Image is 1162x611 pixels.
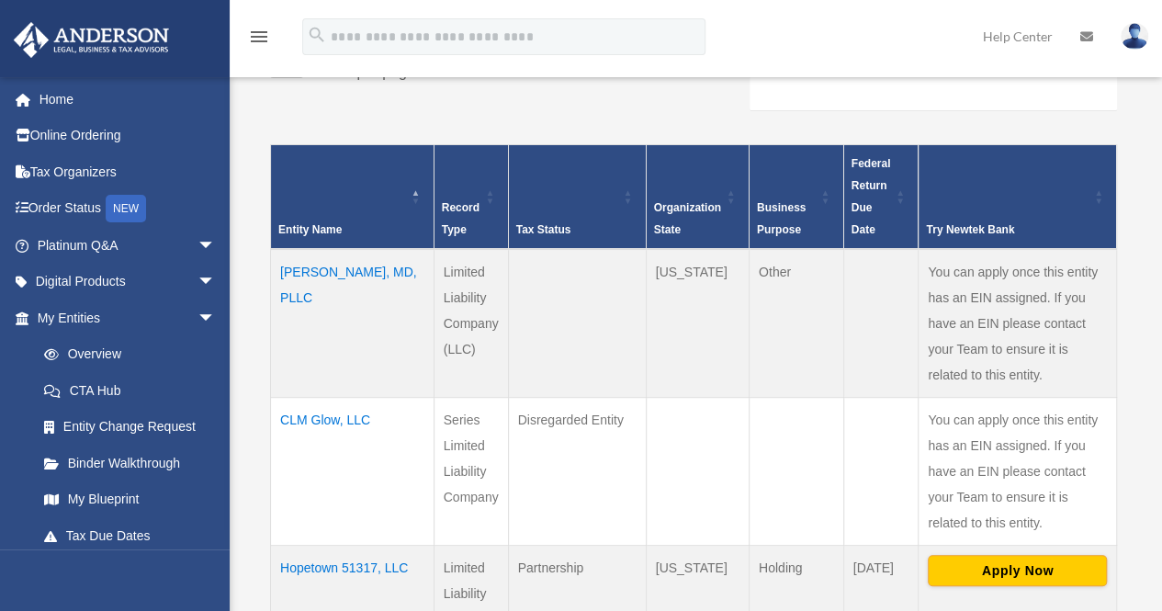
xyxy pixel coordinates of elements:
[919,144,1117,249] th: Try Newtek Bank : Activate to sort
[271,249,434,398] td: [PERSON_NAME], MD, PLLC
[13,227,243,264] a: Platinum Q&Aarrow_drop_down
[26,445,234,481] a: Binder Walkthrough
[197,227,234,265] span: arrow_drop_down
[26,481,234,518] a: My Blueprint
[197,264,234,301] span: arrow_drop_down
[13,190,243,228] a: Order StatusNEW
[919,249,1117,398] td: You can apply once this entity has an EIN assigned. If you have an EIN please contact your Team t...
[852,157,891,236] span: Federal Return Due Date
[926,219,1089,241] div: Try Newtek Bank
[307,25,327,45] i: search
[654,201,721,236] span: Organization State
[757,201,806,236] span: Business Purpose
[516,223,571,236] span: Tax Status
[248,32,270,48] a: menu
[13,81,243,118] a: Home
[13,264,243,300] a: Digital Productsarrow_drop_down
[13,300,234,336] a: My Entitiesarrow_drop_down
[434,144,508,249] th: Record Type: Activate to sort
[26,517,234,554] a: Tax Due Dates
[749,144,843,249] th: Business Purpose: Activate to sort
[26,336,225,373] a: Overview
[1121,23,1148,50] img: User Pic
[928,555,1107,586] button: Apply Now
[197,300,234,337] span: arrow_drop_down
[646,144,749,249] th: Organization State: Activate to sort
[278,223,342,236] span: Entity Name
[26,409,234,446] a: Entity Change Request
[13,118,243,154] a: Online Ordering
[434,397,508,545] td: Series Limited Liability Company
[106,195,146,222] div: NEW
[248,26,270,48] i: menu
[508,397,646,545] td: Disregarded Entity
[8,22,175,58] img: Anderson Advisors Platinum Portal
[434,249,508,398] td: Limited Liability Company (LLC)
[26,372,234,409] a: CTA Hub
[919,397,1117,545] td: You can apply once this entity has an EIN assigned. If you have an EIN please contact your Team t...
[442,201,479,236] span: Record Type
[843,144,919,249] th: Federal Return Due Date: Activate to sort
[13,153,243,190] a: Tax Organizers
[271,397,434,545] td: CLM Glow, LLC
[646,249,749,398] td: [US_STATE]
[749,249,843,398] td: Other
[508,144,646,249] th: Tax Status: Activate to sort
[271,144,434,249] th: Entity Name: Activate to invert sorting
